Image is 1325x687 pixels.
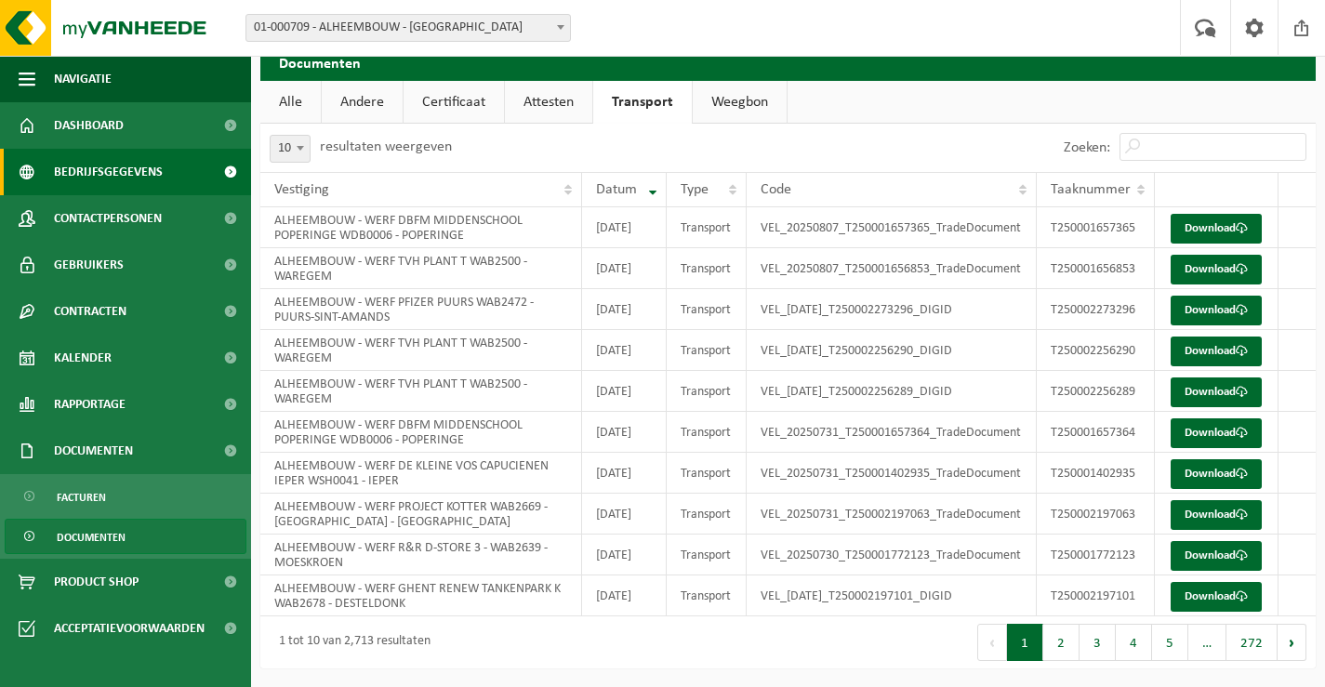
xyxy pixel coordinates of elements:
[54,335,112,381] span: Kalender
[582,575,667,616] td: [DATE]
[270,626,431,659] div: 1 tot 10 van 2,713 resultaten
[1043,624,1080,661] button: 2
[667,453,746,494] td: Transport
[747,453,1037,494] td: VEL_20250731_T250001402935_TradeDocument
[582,412,667,453] td: [DATE]
[1226,624,1278,661] button: 272
[1037,330,1155,371] td: T250002256290
[260,494,582,535] td: ALHEEMBOUW - WERF PROJECT KOTTER WAB2669 - [GEOGRAPHIC_DATA] - [GEOGRAPHIC_DATA]
[1037,289,1155,330] td: T250002273296
[693,81,787,124] a: Weegbon
[747,535,1037,575] td: VEL_20250730_T250001772123_TradeDocument
[1064,140,1110,155] label: Zoeken:
[582,371,667,412] td: [DATE]
[1171,541,1262,571] a: Download
[1171,214,1262,244] a: Download
[1080,624,1116,661] button: 3
[260,453,582,494] td: ALHEEMBOUW - WERF DE KLEINE VOS CAPUCIENEN IEPER WSH0041 - IEPER
[1007,624,1043,661] button: 1
[667,248,746,289] td: Transport
[1188,624,1226,661] span: …
[260,575,582,616] td: ALHEEMBOUW - WERF GHENT RENEW TANKENPARK K WAB2678 - DESTELDONK
[761,182,791,197] span: Code
[1037,494,1155,535] td: T250002197063
[1037,412,1155,453] td: T250001657364
[54,288,126,335] span: Contracten
[260,248,582,289] td: ALHEEMBOUW - WERF TVH PLANT T WAB2500 - WAREGEM
[404,81,504,124] a: Certificaat
[274,182,329,197] span: Vestiging
[245,14,571,42] span: 01-000709 - ALHEEMBOUW - OOSTNIEUWKERKE
[54,102,124,149] span: Dashboard
[505,81,592,124] a: Attesten
[260,535,582,575] td: ALHEEMBOUW - WERF R&R D-STORE 3 - WAB2639 - MOESKROEN
[1171,337,1262,366] a: Download
[54,605,205,652] span: Acceptatievoorwaarden
[582,494,667,535] td: [DATE]
[54,56,112,102] span: Navigatie
[54,149,163,195] span: Bedrijfsgegevens
[1037,453,1155,494] td: T250001402935
[977,624,1007,661] button: Previous
[260,207,582,248] td: ALHEEMBOUW - WERF DBFM MIDDENSCHOOL POPERINGE WDB0006 - POPERINGE
[271,136,310,162] span: 10
[246,15,570,41] span: 01-000709 - ALHEEMBOUW - OOSTNIEUWKERKE
[5,479,246,514] a: Facturen
[1152,624,1188,661] button: 5
[747,207,1037,248] td: VEL_20250807_T250001657365_TradeDocument
[582,330,667,371] td: [DATE]
[667,371,746,412] td: Transport
[260,44,1316,80] h2: Documenten
[260,81,321,124] a: Alle
[1037,207,1155,248] td: T250001657365
[1278,624,1306,661] button: Next
[1171,582,1262,612] a: Download
[582,207,667,248] td: [DATE]
[582,453,667,494] td: [DATE]
[667,289,746,330] td: Transport
[260,371,582,412] td: ALHEEMBOUW - WERF TVH PLANT T WAB2500 - WAREGEM
[747,575,1037,616] td: VEL_[DATE]_T250002197101_DIGID
[1037,535,1155,575] td: T250001772123
[54,242,124,288] span: Gebruikers
[1037,248,1155,289] td: T250001656853
[667,412,746,453] td: Transport
[681,182,709,197] span: Type
[596,182,637,197] span: Datum
[54,195,162,242] span: Contactpersonen
[1171,459,1262,489] a: Download
[54,559,139,605] span: Product Shop
[1051,182,1131,197] span: Taaknummer
[5,519,246,554] a: Documenten
[1171,500,1262,530] a: Download
[747,289,1037,330] td: VEL_[DATE]_T250002273296_DIGID
[54,428,133,474] span: Documenten
[667,494,746,535] td: Transport
[57,480,106,515] span: Facturen
[260,412,582,453] td: ALHEEMBOUW - WERF DBFM MIDDENSCHOOL POPERINGE WDB0006 - POPERINGE
[747,248,1037,289] td: VEL_20250807_T250001656853_TradeDocument
[747,494,1037,535] td: VEL_20250731_T250002197063_TradeDocument
[667,535,746,575] td: Transport
[747,412,1037,453] td: VEL_20250731_T250001657364_TradeDocument
[1171,377,1262,407] a: Download
[322,81,403,124] a: Andere
[1171,255,1262,284] a: Download
[593,81,692,124] a: Transport
[57,520,126,555] span: Documenten
[260,330,582,371] td: ALHEEMBOUW - WERF TVH PLANT T WAB2500 - WAREGEM
[667,575,746,616] td: Transport
[667,330,746,371] td: Transport
[54,381,126,428] span: Rapportage
[582,535,667,575] td: [DATE]
[320,139,452,154] label: resultaten weergeven
[1037,575,1155,616] td: T250002197101
[667,207,746,248] td: Transport
[1171,296,1262,325] a: Download
[582,248,667,289] td: [DATE]
[747,371,1037,412] td: VEL_[DATE]_T250002256289_DIGID
[270,135,311,163] span: 10
[582,289,667,330] td: [DATE]
[1171,418,1262,448] a: Download
[747,330,1037,371] td: VEL_[DATE]_T250002256290_DIGID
